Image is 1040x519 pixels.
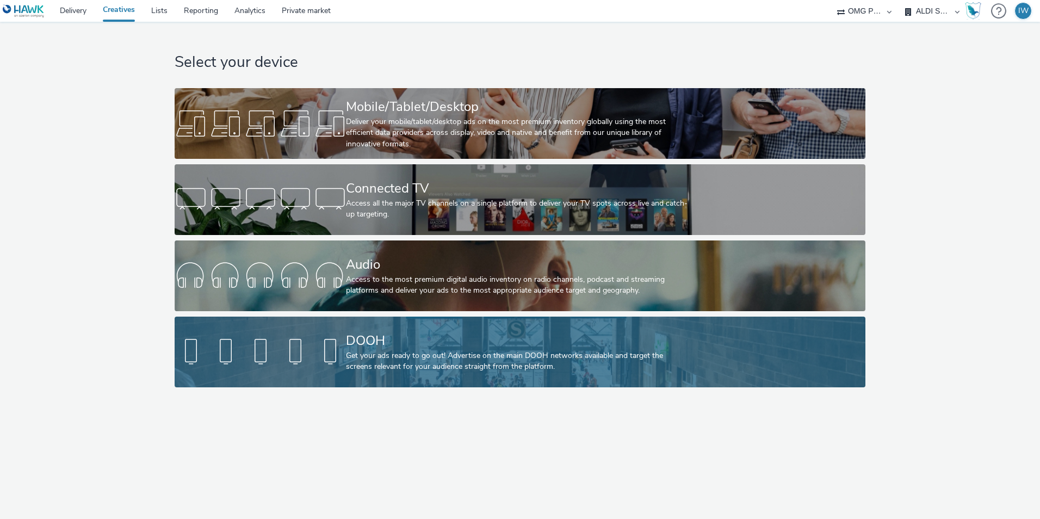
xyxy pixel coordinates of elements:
a: Connected TVAccess all the major TV channels on a single platform to deliver your TV spots across... [175,164,865,235]
div: Access to the most premium digital audio inventory on radio channels, podcast and streaming platf... [346,274,689,296]
a: DOOHGet your ads ready to go out! Advertise on the main DOOH networks available and target the sc... [175,317,865,387]
a: AudioAccess to the most premium digital audio inventory on radio channels, podcast and streaming ... [175,240,865,311]
div: IW [1018,3,1029,19]
div: Get your ads ready to go out! Advertise on the main DOOH networks available and target the screen... [346,350,689,373]
div: DOOH [346,331,689,350]
h1: Select your device [175,52,865,73]
a: Mobile/Tablet/DesktopDeliver your mobile/tablet/desktop ads on the most premium inventory globall... [175,88,865,159]
div: Access all the major TV channels on a single platform to deliver your TV spots across live and ca... [346,198,689,220]
img: undefined Logo [3,4,45,18]
div: Audio [346,255,689,274]
div: Mobile/Tablet/Desktop [346,97,689,116]
div: Connected TV [346,179,689,198]
img: Hawk Academy [965,2,981,20]
a: Hawk Academy [965,2,986,20]
div: Deliver your mobile/tablet/desktop ads on the most premium inventory globally using the most effi... [346,116,689,150]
